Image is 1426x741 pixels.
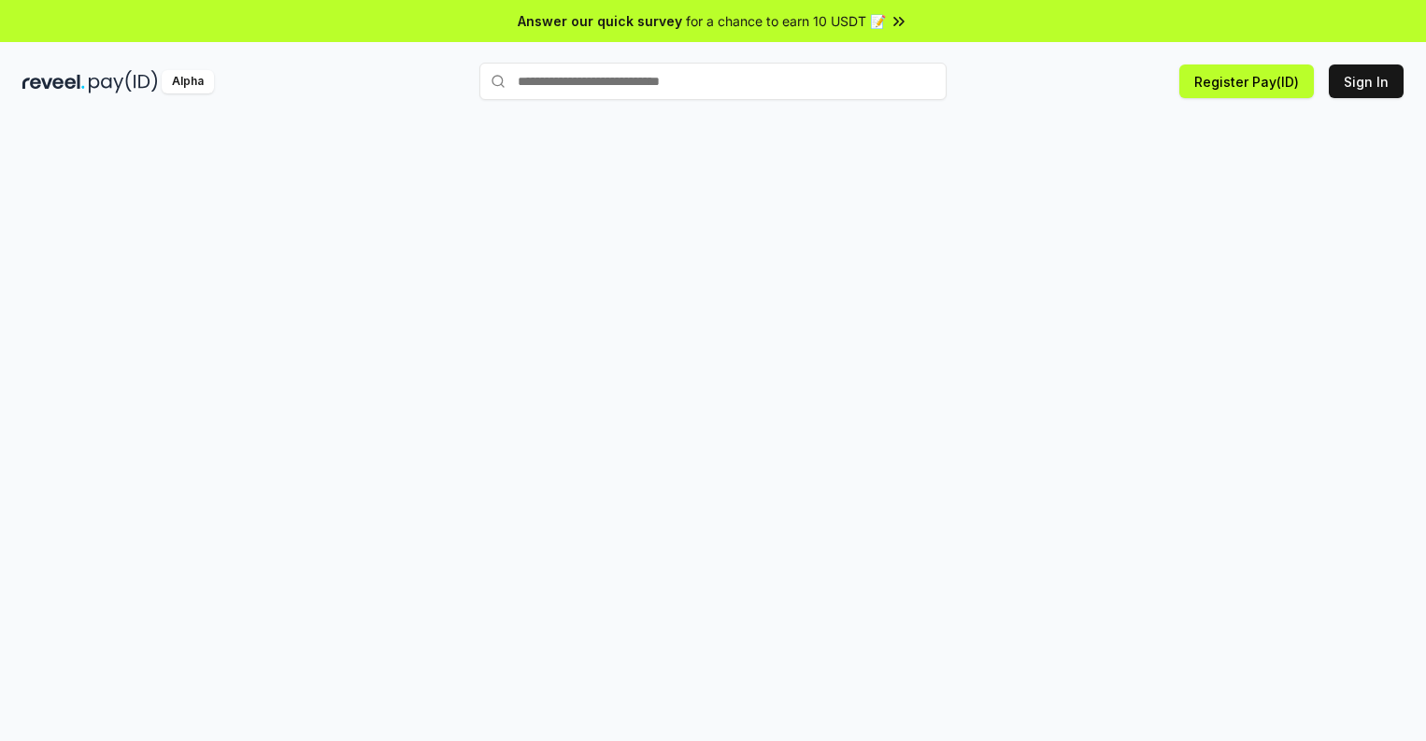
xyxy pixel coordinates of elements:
[1179,64,1314,98] button: Register Pay(ID)
[22,70,85,93] img: reveel_dark
[686,11,886,31] span: for a chance to earn 10 USDT 📝
[162,70,214,93] div: Alpha
[1329,64,1404,98] button: Sign In
[89,70,158,93] img: pay_id
[518,11,682,31] span: Answer our quick survey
